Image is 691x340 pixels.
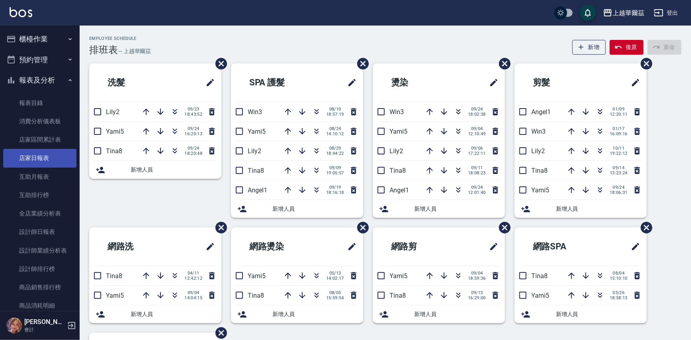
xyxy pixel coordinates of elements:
span: Angel1 [390,186,409,194]
span: Lily2 [390,147,403,155]
span: 09/04 [468,126,486,131]
span: 修改班表的標題 [343,73,357,92]
a: 店家日報表 [3,149,76,167]
a: 全店業績分析表 [3,204,76,223]
span: 08/10 [326,107,344,112]
span: 09/24 [184,146,202,151]
span: 刪除班表 [351,216,370,239]
span: Yami5 [248,272,266,280]
span: 12:20:11 [610,112,628,117]
span: 18:16:18 [326,190,344,195]
span: 18:44:22 [326,151,344,156]
span: 13:23:24 [610,170,628,176]
span: 09/13 [468,290,486,295]
span: 新增人員 [272,205,357,213]
span: 18:43:52 [184,112,202,117]
span: 19:22:12 [610,151,628,156]
span: Yami5 [531,186,549,194]
span: Tina8 [248,167,264,174]
span: 01/17 [610,126,628,131]
span: 修改班表的標題 [626,237,640,256]
span: Tina8 [390,167,406,174]
img: Person [6,318,22,334]
div: 新增人員 [89,161,221,179]
span: Tina8 [106,272,122,280]
button: 預約管理 [3,49,76,70]
span: 12:01:40 [468,190,486,195]
span: 新增人員 [414,310,499,318]
h5: [PERSON_NAME] [24,318,65,326]
a: 互助月報表 [3,168,76,186]
button: save [580,5,596,21]
span: 刪除班表 [351,52,370,75]
span: 09/09 [326,165,344,170]
a: 消費分析儀表板 [3,112,76,130]
a: 報表目錄 [3,94,76,112]
div: 新增人員 [515,305,647,323]
span: 01/09 [610,107,628,112]
button: 上越華爾茲 [600,5,648,21]
span: 09/23 [184,107,202,112]
span: 刪除班表 [635,216,654,239]
span: Yami5 [390,272,407,280]
span: 修改班表的標題 [201,73,215,92]
span: 新增人員 [556,310,640,318]
span: 刪除班表 [493,52,512,75]
span: Tina8 [390,292,406,299]
span: Lily2 [531,147,545,155]
a: 店家區間累計表 [3,130,76,149]
span: Yami5 [390,128,407,135]
span: 修改班表的標題 [343,237,357,256]
span: 09/19 [326,185,344,190]
h2: 剪髮 [521,68,594,97]
span: Tina8 [248,292,264,299]
h2: 網路SPA [521,232,602,261]
span: 16:09:16 [610,131,628,136]
span: 15:10:10 [610,276,628,281]
span: Lily2 [248,147,261,155]
h2: 網路剪 [379,232,457,261]
span: 08/04 [610,271,628,276]
div: 新增人員 [89,305,221,323]
span: 10/11 [610,146,628,151]
span: 刪除班表 [209,216,228,239]
h2: SPA 護髮 [237,68,319,97]
img: Logo [10,7,32,17]
span: 新增人員 [131,166,215,174]
a: 設計師排行榜 [3,260,76,278]
span: 04/11 [184,271,202,276]
span: 18:58:13 [610,295,628,300]
span: 09/24 [610,185,628,190]
span: 修改班表的標題 [484,237,499,256]
span: Win3 [531,128,546,135]
span: 刪除班表 [635,52,654,75]
span: 09/06 [468,146,486,151]
span: 新增人員 [272,310,357,318]
span: 18:57:19 [326,112,344,117]
span: 05/13 [326,271,344,276]
div: 上越華爾茲 [613,8,644,18]
a: 商品銷售排行榜 [3,278,76,297]
span: Angel1 [248,186,267,194]
span: 修改班表的標題 [626,73,640,92]
span: Tina8 [531,167,548,174]
span: 14:04:15 [184,295,202,300]
span: 12:42:12 [184,276,202,281]
span: 09/24 [468,107,486,112]
h6: — 上越華爾茲 [118,47,151,55]
h3: 排班表 [89,44,118,55]
h2: 洗髮 [96,68,169,97]
a: 商品消耗明細 [3,297,76,315]
span: 08/29 [326,146,344,151]
a: 互助排行榜 [3,186,76,204]
span: 16:20:13 [184,131,202,136]
div: 新增人員 [231,305,363,323]
span: 修改班表的標題 [484,73,499,92]
span: 新增人員 [131,310,215,318]
button: 櫃檯作業 [3,29,76,49]
button: 登出 [651,6,681,20]
span: 18:59:36 [468,276,486,281]
span: Yami5 [531,292,549,299]
span: Lily2 [106,108,119,116]
div: 新增人員 [515,200,647,218]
